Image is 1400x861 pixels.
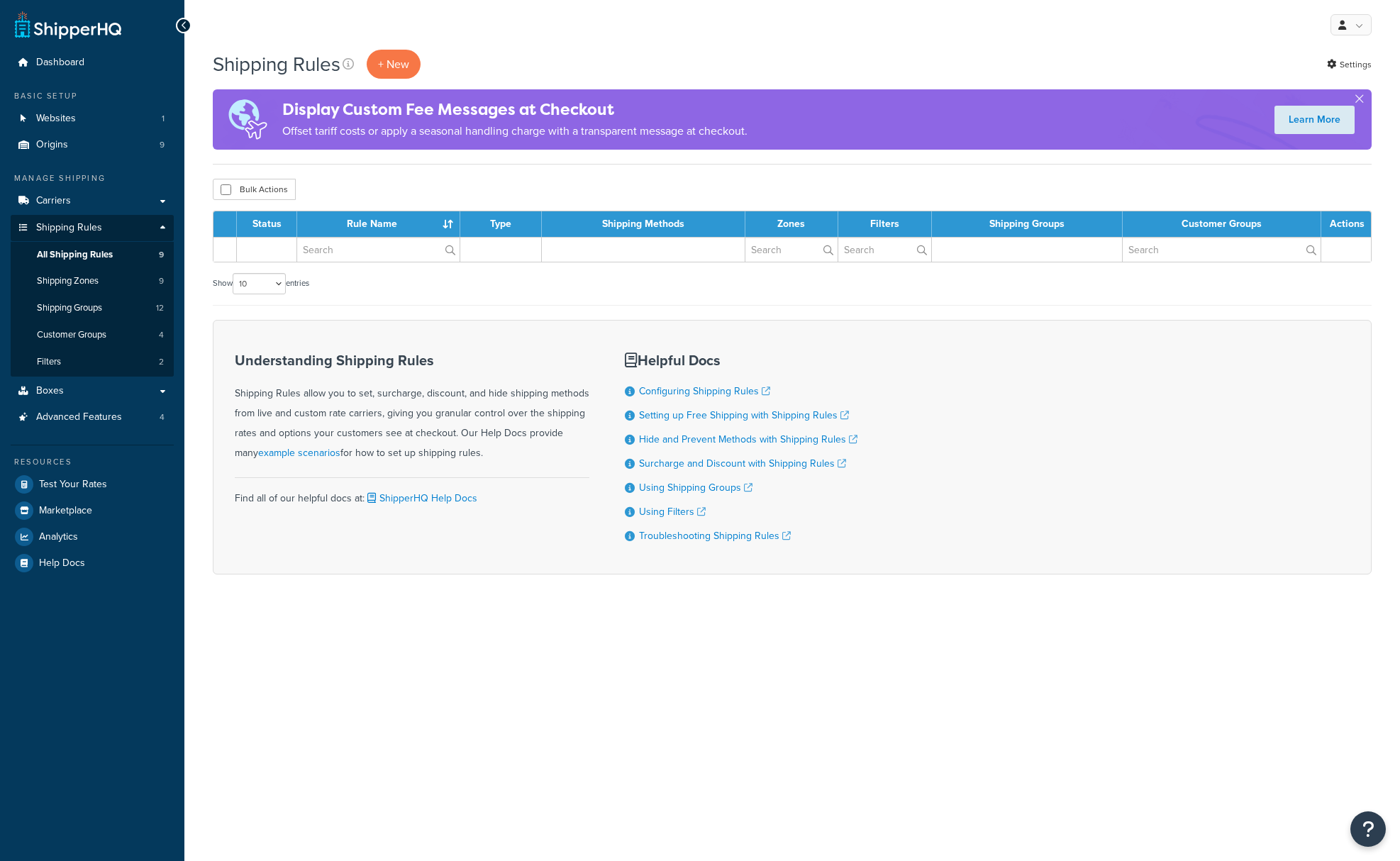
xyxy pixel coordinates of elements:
[235,352,589,463] div: Shipping Rules allow you to set, surcharge, discount, and hide shipping methods from live and cus...
[297,238,460,262] input: Search
[11,349,174,375] a: Filters 2
[365,491,477,506] a: ShipperHQ Help Docs
[213,50,340,78] h1: Shipping Rules
[1123,238,1321,262] input: Search
[11,268,174,294] a: Shipping Zones 9
[36,195,71,207] span: Carriers
[1321,211,1371,237] th: Actions
[639,504,706,519] a: Using Filters
[162,113,165,125] span: 1
[213,273,309,294] label: Show entries
[156,302,164,314] span: 12
[258,445,340,460] a: example scenarios
[367,50,421,79] p: + New
[542,211,745,237] th: Shipping Methods
[39,531,78,543] span: Analytics
[233,273,286,294] select: Showentries
[159,275,164,287] span: 9
[11,322,174,348] li: Customer Groups
[160,139,165,151] span: 9
[36,139,68,151] span: Origins
[460,211,541,237] th: Type
[36,57,84,69] span: Dashboard
[11,90,174,102] div: Basic Setup
[213,179,296,200] button: Bulk Actions
[282,121,748,141] p: Offset tariff costs or apply a seasonal handling charge with a transparent message at checkout.
[11,295,174,321] a: Shipping Groups 12
[639,408,849,423] a: Setting up Free Shipping with Shipping Rules
[1327,55,1372,74] a: Settings
[36,222,102,234] span: Shipping Rules
[11,215,174,377] li: Shipping Rules
[37,302,102,314] span: Shipping Groups
[39,557,85,570] span: Help Docs
[745,211,838,237] th: Zones
[11,50,174,76] a: Dashboard
[36,411,122,423] span: Advanced Features
[11,132,174,158] li: Origins
[11,498,174,523] a: Marketplace
[39,479,107,491] span: Test Your Rates
[11,215,174,241] a: Shipping Rules
[639,432,857,447] a: Hide and Prevent Methods with Shipping Rules
[11,132,174,158] a: Origins 9
[36,385,64,397] span: Boxes
[237,211,297,237] th: Status
[11,188,174,214] a: Carriers
[11,295,174,321] li: Shipping Groups
[159,356,164,368] span: 2
[11,106,174,132] a: Websites 1
[282,98,748,121] h4: Display Custom Fee Messages at Checkout
[159,329,164,341] span: 4
[37,275,99,287] span: Shipping Zones
[639,384,770,399] a: Configuring Shipping Rules
[639,456,846,471] a: Surcharge and Discount with Shipping Rules
[297,211,460,237] th: Rule Name
[11,404,174,430] a: Advanced Features 4
[1274,106,1355,134] a: Learn More
[639,528,791,543] a: Troubleshooting Shipping Rules
[160,411,165,423] span: 4
[11,242,174,268] a: All Shipping Rules 9
[11,106,174,132] li: Websites
[37,249,113,261] span: All Shipping Rules
[11,524,174,550] a: Analytics
[838,238,931,262] input: Search
[11,322,174,348] a: Customer Groups 4
[625,352,857,368] h3: Helpful Docs
[39,505,92,517] span: Marketplace
[11,242,174,268] li: All Shipping Rules
[11,378,174,404] a: Boxes
[213,89,282,150] img: duties-banner-06bc72dcb5fe05cb3f9472aba00be2ae8eb53ab6f0d8bb03d382ba314ac3c341.png
[745,238,838,262] input: Search
[11,404,174,430] li: Advanced Features
[838,211,932,237] th: Filters
[1350,811,1386,847] button: Open Resource Center
[235,352,589,368] h3: Understanding Shipping Rules
[36,113,76,125] span: Websites
[932,211,1122,237] th: Shipping Groups
[37,329,106,341] span: Customer Groups
[11,472,174,497] a: Test Your Rates
[639,480,752,495] a: Using Shipping Groups
[159,249,164,261] span: 9
[1123,211,1321,237] th: Customer Groups
[11,268,174,294] li: Shipping Zones
[11,456,174,468] div: Resources
[11,550,174,576] a: Help Docs
[37,356,61,368] span: Filters
[11,172,174,184] div: Manage Shipping
[235,477,589,509] div: Find all of our helpful docs at:
[15,11,121,39] a: ShipperHQ Home
[11,349,174,375] li: Filters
